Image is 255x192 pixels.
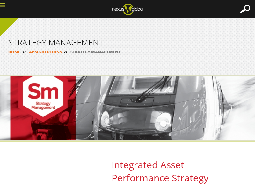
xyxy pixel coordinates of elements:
[107,2,148,17] img: ng_logo_web
[8,49,20,55] a: HOME
[62,49,69,55] span: //
[20,49,28,55] span: //
[29,49,62,55] a: APM SOLUTIONS
[8,38,247,46] h1: STRATEGY MANAGEMENT
[112,158,239,191] h2: Integrated Asset Performance Strategy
